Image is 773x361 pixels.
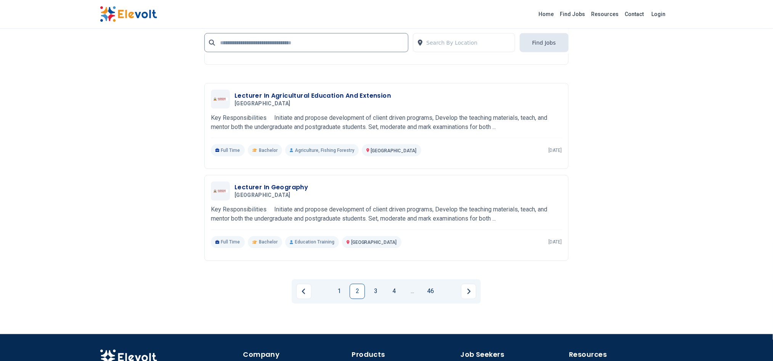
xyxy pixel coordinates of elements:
[371,148,417,153] span: [GEOGRAPHIC_DATA]
[352,350,456,360] h4: Products
[235,183,308,192] h3: Lecturer In Geography
[549,147,562,153] p: [DATE]
[213,190,228,193] img: Kabarak University
[211,205,562,224] p: Key Responsibilities Initiate and propose development of client driven programs, Develop the teac...
[368,284,383,299] a: Page 3
[461,350,565,360] h4: Job Seekers
[285,144,359,156] p: Agriculture, Fishing Forestry
[588,8,622,20] a: Resources
[211,236,245,248] p: Full Time
[386,284,402,299] a: Page 4
[259,147,278,153] span: Bachelor
[536,8,557,20] a: Home
[211,90,562,156] a: Kabarak UniversityLecturer In Agricultural Education And Extension[GEOGRAPHIC_DATA]Key Responsibi...
[622,8,647,20] a: Contact
[423,284,438,299] a: Page 46
[557,8,588,20] a: Find Jobs
[296,284,476,299] ul: Pagination
[211,182,562,248] a: Kabarak UniversityLecturer In Geography[GEOGRAPHIC_DATA]Key Responsibilities Initiate and propose...
[549,239,562,245] p: [DATE]
[243,350,347,360] h4: Company
[211,113,562,132] p: Key Responsibilities Initiate and propose development of client driven programs, Develop the teac...
[735,324,773,361] iframe: Chat Widget
[285,236,339,248] p: Education Training
[351,240,397,245] span: [GEOGRAPHIC_DATA]
[100,6,157,22] img: Elevolt
[235,91,391,100] h3: Lecturer In Agricultural Education And Extension
[520,33,569,52] button: Find Jobs
[235,192,291,199] span: [GEOGRAPHIC_DATA]
[569,350,673,360] h4: Resources
[259,239,278,245] span: Bachelor
[296,284,312,299] a: Previous page
[461,284,476,299] a: Next page
[647,6,670,22] a: Login
[331,284,347,299] a: Page 1
[350,284,365,299] a: Page 2 is your current page
[213,98,228,101] img: Kabarak University
[405,284,420,299] a: Jump forward
[235,100,291,107] span: [GEOGRAPHIC_DATA]
[211,144,245,156] p: Full Time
